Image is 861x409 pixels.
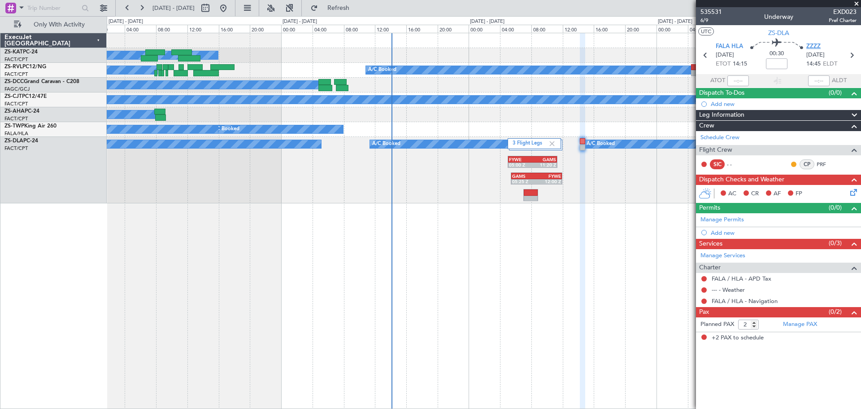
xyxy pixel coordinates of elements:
[657,25,688,33] div: 00:00
[306,1,360,15] button: Refresh
[406,25,438,33] div: 16:00
[4,109,39,114] a: ZS-AHAPC-24
[537,179,561,184] div: 12:00 Z
[4,138,23,144] span: ZS-DLA
[783,320,817,329] a: Manage PAX
[700,7,722,17] span: 535531
[4,123,57,129] a: ZS-TWPKing Air 260
[4,79,24,84] span: ZS-DCC
[10,18,97,32] button: Only With Activity
[700,133,739,142] a: Schedule Crew
[800,159,814,169] div: CP
[313,25,344,33] div: 04:00
[829,203,842,212] span: (0/0)
[500,25,531,33] div: 04:00
[4,71,28,78] a: FACT/CPT
[283,18,317,26] div: [DATE] - [DATE]
[152,4,195,12] span: [DATE] - [DATE]
[700,215,744,224] a: Manage Permits
[4,115,28,122] a: FACT/CPT
[470,18,504,26] div: [DATE] - [DATE]
[711,100,857,108] div: Add new
[125,25,156,33] div: 04:00
[712,334,764,343] span: +2 PAX to schedule
[4,138,38,144] a: ZS-DLAPC-24
[537,173,561,179] div: FYWE
[4,145,28,152] a: FACT/CPT
[4,64,46,70] a: ZS-RVLPC12/NG
[764,12,793,22] div: Underway
[4,123,24,129] span: ZS-TWP
[699,239,722,249] span: Services
[829,7,857,17] span: EXD023
[796,189,802,198] span: FP
[4,79,79,84] a: ZS-DCCGrand Caravan - C208
[23,22,95,28] span: Only With Activity
[712,286,745,294] a: --- - Weather
[688,25,719,33] div: 04:00
[4,101,28,107] a: FACT/CPT
[563,25,594,33] div: 12:00
[187,25,219,33] div: 12:00
[532,162,556,167] div: 11:20 Z
[700,320,734,329] label: Planned PAX
[512,179,537,184] div: 05:25 Z
[156,25,187,33] div: 08:00
[699,110,744,120] span: Leg Information
[699,307,709,317] span: Pax
[716,42,743,51] span: FALA HLA
[727,160,747,168] div: - -
[469,25,500,33] div: 00:00
[699,121,714,131] span: Crew
[699,88,744,98] span: Dispatch To-Dos
[27,1,79,15] input: Trip Number
[832,76,847,85] span: ALDT
[699,203,720,213] span: Permits
[710,76,725,85] span: ATOT
[4,64,22,70] span: ZS-RVL
[829,88,842,97] span: (0/0)
[438,25,469,33] div: 20:00
[219,25,250,33] div: 16:00
[727,75,749,86] input: --:--
[823,60,837,69] span: ELDT
[509,157,532,162] div: FYWE
[712,297,778,305] a: FALA / HLA - Navigation
[4,49,23,55] span: ZS-KAT
[548,140,556,148] img: gray-close.svg
[712,275,771,282] a: FALA / HLA - APD Tax
[587,137,615,151] div: A/C Booked
[211,123,239,136] div: A/C Booked
[94,25,125,33] div: 00:00
[4,49,38,55] a: ZS-KATPC-24
[806,60,821,69] span: 14:45
[375,25,406,33] div: 12:00
[509,162,532,167] div: 05:00 Z
[751,189,759,198] span: CR
[4,130,28,137] a: FALA/HLA
[344,25,375,33] div: 08:00
[513,140,548,148] label: 3 Flight Legs
[699,145,732,155] span: Flight Crew
[768,28,789,38] span: ZS-DLA
[658,18,692,26] div: [DATE] - [DATE]
[109,18,143,26] div: [DATE] - [DATE]
[699,263,721,273] span: Charter
[594,25,625,33] div: 16:00
[806,42,821,51] span: ZZZZ
[4,94,47,99] a: ZS-CJTPC12/47E
[829,17,857,24] span: Pref Charter
[733,60,747,69] span: 14:15
[4,109,25,114] span: ZS-AHA
[531,25,563,33] div: 08:00
[710,159,725,169] div: SIC
[372,137,400,151] div: A/C Booked
[4,56,28,63] a: FACT/CPT
[320,5,357,11] span: Refresh
[4,94,22,99] span: ZS-CJT
[281,25,313,33] div: 00:00
[774,189,781,198] span: AF
[699,175,784,185] span: Dispatch Checks and Weather
[532,157,556,162] div: GAMS
[716,51,734,60] span: [DATE]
